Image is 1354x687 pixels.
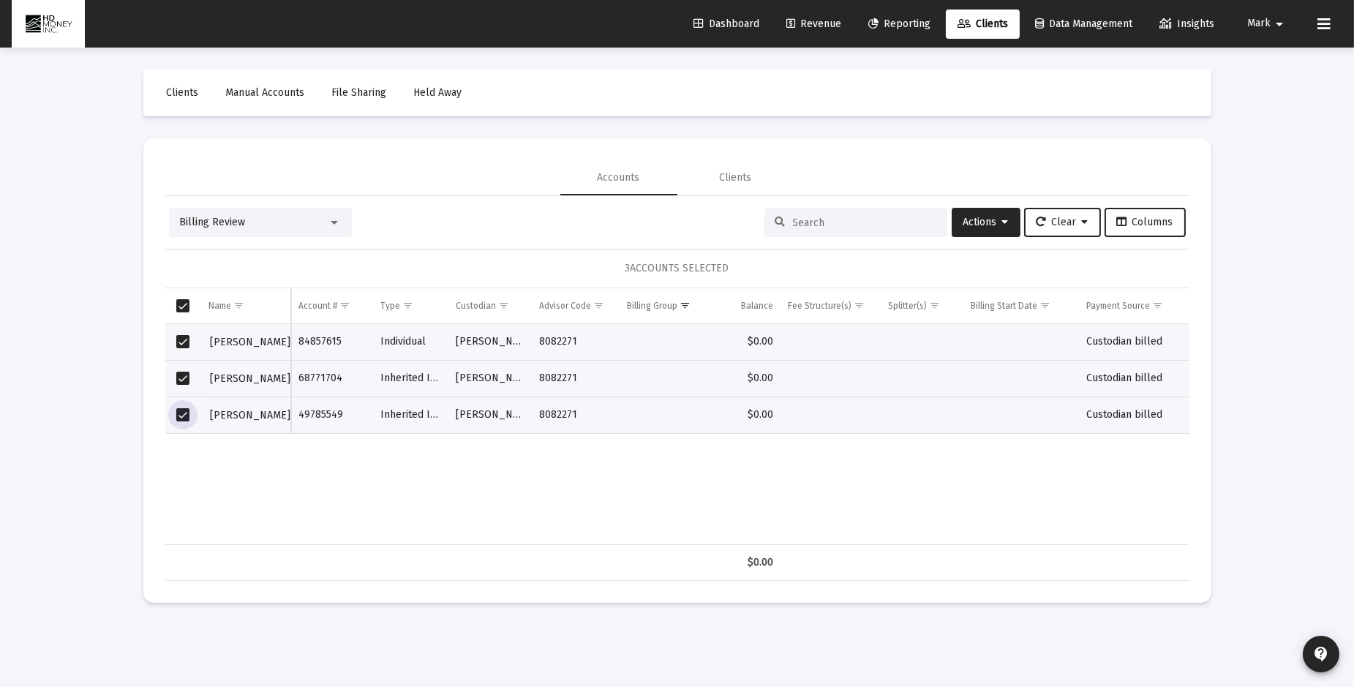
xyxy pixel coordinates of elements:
span: Revenue [786,18,841,30]
div: Splitter(s) [888,300,927,312]
td: $0.00 [717,397,781,433]
span: [PERSON_NAME] [210,372,290,385]
span: Show filter options for column 'Payment Source' [1152,300,1163,311]
a: Manual Accounts [214,78,317,108]
span: Data Management [1035,18,1132,30]
td: Column Splitter(s) [881,288,963,323]
span: Insights [1159,18,1214,30]
span: Billing Review [180,216,246,228]
td: Column Type [373,288,448,323]
td: 8082271 [532,360,620,397]
td: [PERSON_NAME] [448,397,532,433]
span: Reporting [868,18,930,30]
div: Name [208,300,231,312]
div: Custodian billed [1086,371,1183,386]
span: Show filter options for column 'Splitter(s)' [929,300,940,311]
span: Show filter options for column 'Billing Group' [680,300,691,311]
div: Type [380,300,400,312]
span: Show filter options for column 'Type' [402,300,413,311]
span: Clear [1037,216,1088,228]
td: 8082271 [532,324,620,361]
span: File Sharing [332,86,387,99]
td: [PERSON_NAME] [448,360,532,397]
span: [PERSON_NAME] [210,409,290,421]
div: Clients [720,170,752,185]
span: Clients [167,86,199,99]
div: Advisor Code [539,300,591,312]
button: Actions [952,208,1020,237]
button: [PERSON_NAME] [208,331,292,353]
td: Column Custodian [448,288,532,323]
span: Clients [958,18,1008,30]
button: Clear [1024,208,1101,237]
span: Mark [1247,18,1271,30]
td: Inherited IRA [373,360,448,397]
td: Individual [373,324,448,361]
span: Dashboard [693,18,759,30]
td: $0.00 [717,324,781,361]
td: Column Balance [717,288,781,323]
div: Select all [176,299,189,312]
td: 49785549 [291,397,373,433]
span: Held Away [414,86,462,99]
div: Custodian billed [1086,408,1183,422]
span: [PERSON_NAME] [210,336,290,348]
td: Column Billing Start Date [963,288,1079,323]
a: Data Management [1023,10,1144,39]
td: $0.00 [717,360,781,397]
td: Column Advisor Code [532,288,620,323]
button: Columns [1105,208,1186,237]
a: Clients [155,78,211,108]
div: Balance [741,300,773,312]
td: Column Account # [291,288,373,323]
span: Show filter options for column 'Account #' [339,300,350,311]
div: Fee Structure(s) [788,300,851,312]
div: Accounts [598,170,640,185]
span: Show filter options for column 'Fee Structure(s)' [854,300,865,311]
span: Show filter options for column 'Advisor Code' [593,300,604,311]
span: Actions [963,216,1009,228]
div: Select row [176,335,189,348]
span: 3 [625,262,631,274]
button: [PERSON_NAME] [208,368,292,389]
span: Show filter options for column 'Custodian' [498,300,509,311]
div: Data grid [165,288,1189,581]
div: Select row [176,408,189,421]
td: Column Fee Structure(s) [781,288,881,323]
span: Show filter options for column 'Billing Start Date' [1039,300,1050,311]
a: Dashboard [682,10,771,39]
div: Select row [176,372,189,385]
td: 68771704 [291,360,373,397]
div: Custodian billed [1086,334,1183,349]
mat-icon: arrow_drop_down [1271,10,1288,39]
span: ACCOUNTS SELECTED [631,262,729,274]
td: Column Billing Group [620,288,717,323]
div: Billing Start Date [971,300,1037,312]
span: Manual Accounts [226,86,305,99]
a: Held Away [402,78,474,108]
div: Custodian [456,300,496,312]
input: Search [793,217,936,229]
mat-icon: contact_support [1312,645,1330,663]
td: 8082271 [532,397,620,433]
div: Account # [298,300,337,312]
div: Payment Source [1086,300,1150,312]
a: Insights [1148,10,1226,39]
div: Billing Group [627,300,677,312]
td: [PERSON_NAME] [448,324,532,361]
button: Mark [1230,9,1306,38]
a: Reporting [857,10,942,39]
a: File Sharing [320,78,399,108]
div: $0.00 [724,555,773,570]
td: Inherited IRA [373,397,448,433]
td: Column Name [201,288,291,323]
span: Show filter options for column 'Name' [233,300,244,311]
span: Columns [1117,216,1173,228]
img: Dashboard [23,10,74,39]
button: [PERSON_NAME] [208,405,292,426]
a: Clients [946,10,1020,39]
a: Revenue [775,10,853,39]
td: 84857615 [291,324,373,361]
td: Column Payment Source [1079,288,1190,323]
